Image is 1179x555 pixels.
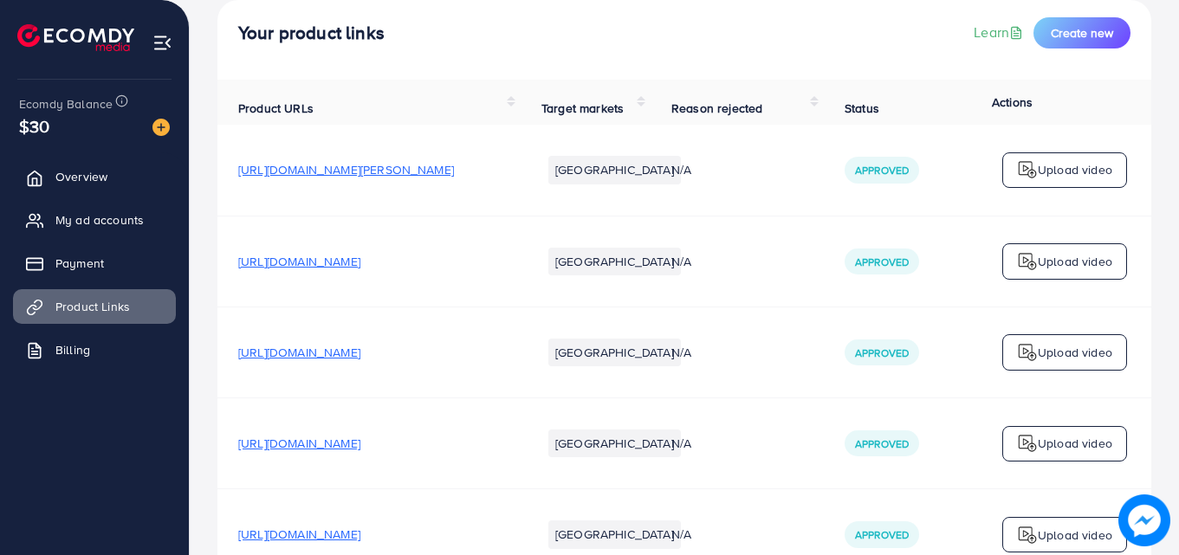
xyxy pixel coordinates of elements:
[671,253,691,270] span: N/A
[55,168,107,185] span: Overview
[19,95,113,113] span: Ecomdy Balance
[1017,251,1038,272] img: logo
[13,159,176,194] a: Overview
[974,23,1027,42] a: Learn
[992,94,1033,111] span: Actions
[1033,17,1130,48] button: Create new
[855,255,909,269] span: Approved
[238,344,360,361] span: [URL][DOMAIN_NAME]
[1017,342,1038,363] img: logo
[238,23,385,44] h4: Your product links
[238,435,360,452] span: [URL][DOMAIN_NAME]
[1017,525,1038,545] img: logo
[152,33,172,53] img: menu
[1038,433,1112,454] p: Upload video
[548,156,681,184] li: [GEOGRAPHIC_DATA]
[548,429,681,457] li: [GEOGRAPHIC_DATA]
[855,436,909,451] span: Approved
[13,289,176,324] a: Product Links
[548,248,681,275] li: [GEOGRAPHIC_DATA]
[1017,159,1038,180] img: logo
[1038,251,1112,272] p: Upload video
[55,341,90,358] span: Billing
[671,344,691,361] span: N/A
[55,255,104,272] span: Payment
[55,211,144,229] span: My ad accounts
[855,163,909,177] span: Approved
[13,203,176,237] a: My ad accounts
[548,339,681,366] li: [GEOGRAPHIC_DATA]
[671,100,762,117] span: Reason rejected
[1038,525,1112,545] p: Upload video
[1118,494,1170,546] img: image
[541,100,624,117] span: Target markets
[152,119,170,136] img: image
[855,345,909,360] span: Approved
[19,113,49,139] span: $30
[238,161,454,178] span: [URL][DOMAIN_NAME][PERSON_NAME]
[671,435,691,452] span: N/A
[671,161,691,178] span: N/A
[238,100,314,117] span: Product URLs
[1017,433,1038,454] img: logo
[671,526,691,543] span: N/A
[13,332,176,367] a: Billing
[548,520,681,548] li: [GEOGRAPHIC_DATA]
[17,24,134,51] img: logo
[238,253,360,270] span: [URL][DOMAIN_NAME]
[1051,24,1113,42] span: Create new
[13,246,176,281] a: Payment
[55,298,130,315] span: Product Links
[238,526,360,543] span: [URL][DOMAIN_NAME]
[1038,342,1112,363] p: Upload video
[855,527,909,542] span: Approved
[845,100,879,117] span: Status
[1038,159,1112,180] p: Upload video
